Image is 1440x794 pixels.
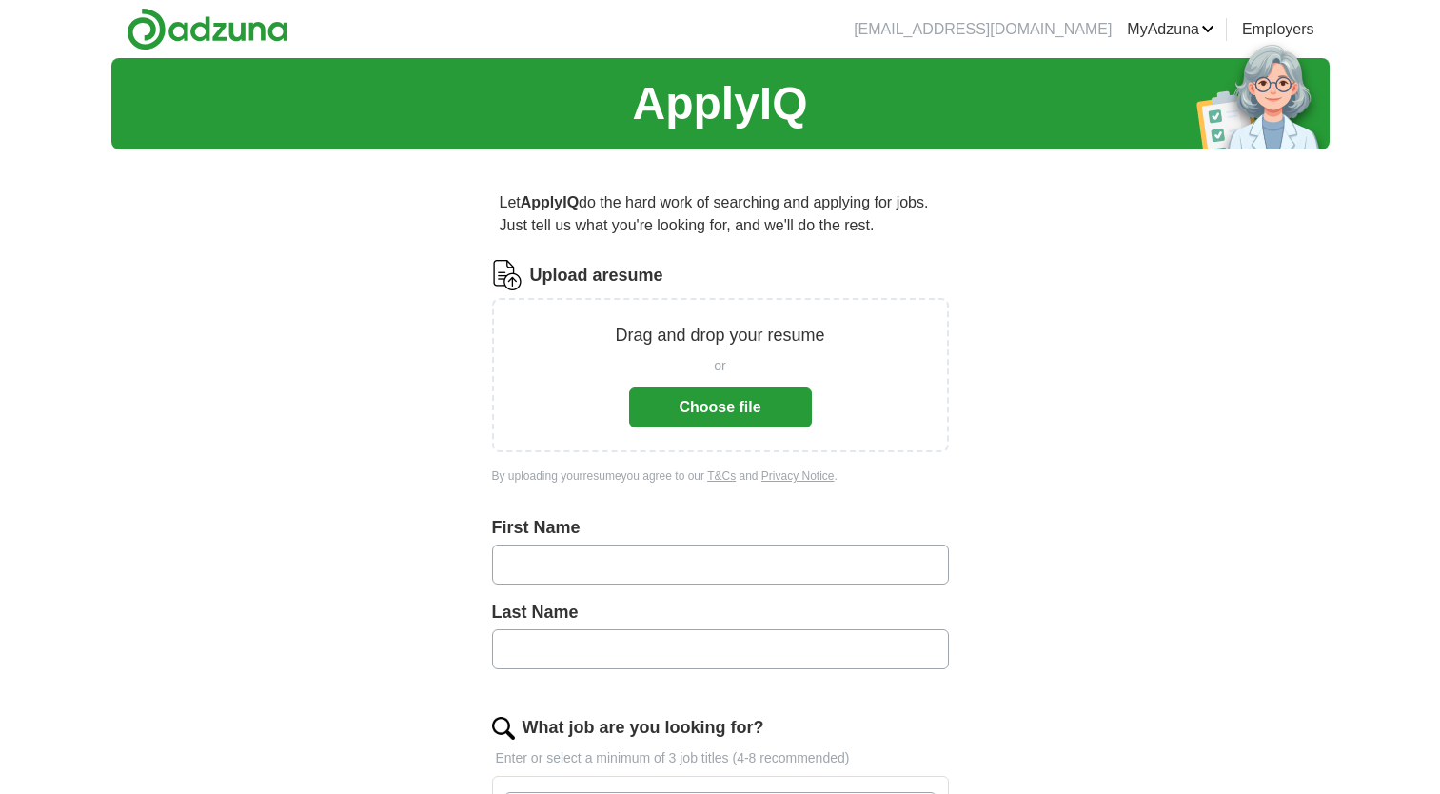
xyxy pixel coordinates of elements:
[707,469,736,483] a: T&Cs
[492,748,949,768] p: Enter or select a minimum of 3 job titles (4-8 recommended)
[632,69,807,138] h1: ApplyIQ
[1127,18,1214,41] a: MyAdzuna
[492,600,949,625] label: Last Name
[629,387,812,427] button: Choose file
[1242,18,1314,41] a: Employers
[521,194,579,210] strong: ApplyIQ
[492,515,949,541] label: First Name
[492,260,523,290] img: CV Icon
[492,717,515,740] img: search.png
[854,18,1112,41] li: [EMAIL_ADDRESS][DOMAIN_NAME]
[714,356,725,376] span: or
[492,467,949,485] div: By uploading your resume you agree to our and .
[523,715,764,741] label: What job are you looking for?
[530,263,663,288] label: Upload a resume
[761,469,835,483] a: Privacy Notice
[615,323,824,348] p: Drag and drop your resume
[127,8,288,50] img: Adzuna logo
[492,184,949,245] p: Let do the hard work of searching and applying for jobs. Just tell us what you're looking for, an...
